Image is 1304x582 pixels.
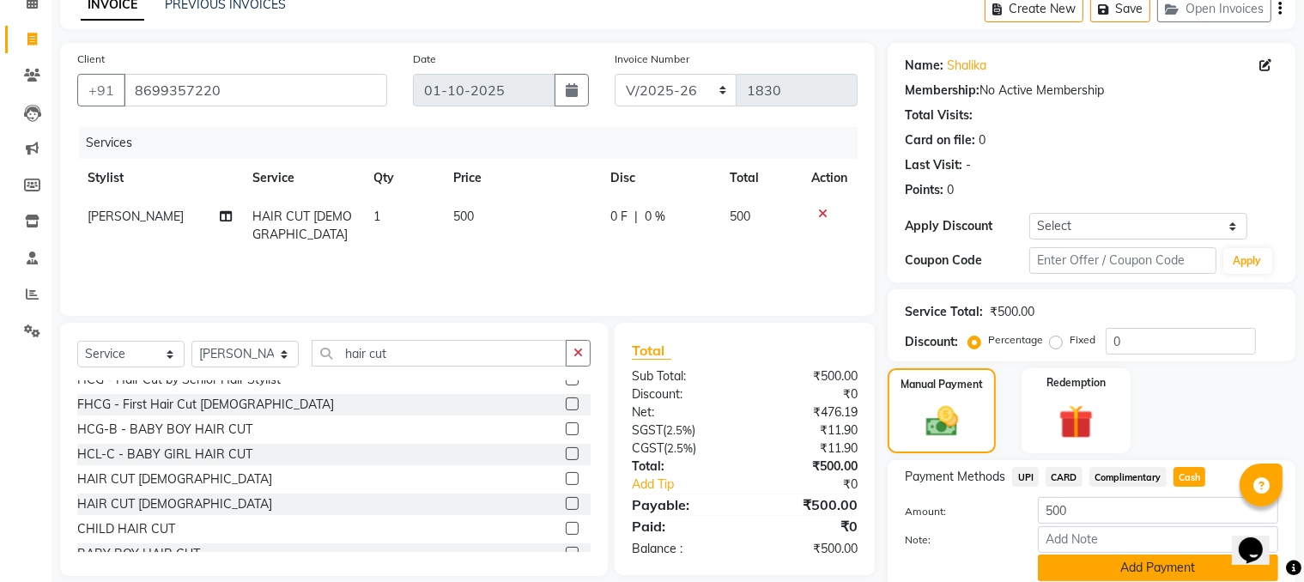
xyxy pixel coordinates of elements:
span: Payment Methods [905,468,1005,486]
th: Price [443,159,600,197]
div: ₹500.00 [745,458,871,476]
span: Cash [1174,467,1206,487]
a: Shalika [947,57,986,75]
span: | [634,208,638,226]
span: 0 F [610,208,628,226]
img: _cash.svg [916,403,969,440]
iframe: chat widget [1232,513,1287,565]
span: [PERSON_NAME] [88,209,184,224]
span: Complimentary [1089,467,1167,487]
th: Qty [363,159,444,197]
span: UPI [1012,467,1039,487]
span: CARD [1046,467,1083,487]
div: HCG - Hair Cut by Senior Hair Stylist [77,371,281,389]
div: ₹11.90 [745,421,871,440]
div: - [966,156,971,174]
input: Search or Scan [312,340,567,367]
div: Discount: [905,333,958,351]
span: CGST [632,440,664,456]
div: ( ) [619,421,745,440]
th: Stylist [77,159,242,197]
div: Total: [619,458,745,476]
th: Total [719,159,801,197]
div: Sub Total: [619,367,745,385]
input: Amount [1038,497,1278,524]
div: Discount: [619,385,745,403]
th: Service [242,159,363,197]
th: Action [801,159,858,197]
div: No Active Membership [905,82,1278,100]
div: ₹500.00 [990,303,1034,321]
div: HAIR CUT [DEMOGRAPHIC_DATA] [77,470,272,488]
label: Manual Payment [901,377,983,392]
span: SGST [632,422,663,438]
div: CHILD HAIR CUT [77,520,175,538]
span: Total [632,342,671,360]
div: ₹0 [745,385,871,403]
img: _gift.svg [1048,401,1104,443]
span: 1 [373,209,380,224]
label: Invoice Number [615,52,689,67]
div: ₹0 [766,476,870,494]
div: Total Visits: [905,106,973,124]
div: Points: [905,181,943,199]
input: Add Note [1038,526,1278,553]
div: ( ) [619,440,745,458]
div: Net: [619,403,745,421]
div: HCL-C - BABY GIRL HAIR CUT [77,446,252,464]
div: FHCG - First Hair Cut [DEMOGRAPHIC_DATA] [77,396,334,414]
label: Percentage [988,332,1043,348]
th: Disc [600,159,719,197]
label: Redemption [1046,375,1106,391]
div: BABY BOY HAIR CUT [77,545,200,563]
span: 0 % [645,208,665,226]
div: Coupon Code [905,252,1029,270]
div: ₹500.00 [745,367,871,385]
div: HAIR CUT [DEMOGRAPHIC_DATA] [77,495,272,513]
div: ₹476.19 [745,403,871,421]
label: Amount: [892,504,1025,519]
div: ₹500.00 [745,540,871,558]
div: Last Visit: [905,156,962,174]
div: Paid: [619,516,745,537]
div: 0 [947,181,954,199]
button: Add Payment [1038,555,1278,581]
input: Search by Name/Mobile/Email/Code [124,74,387,106]
div: Service Total: [905,303,983,321]
div: ₹500.00 [745,494,871,515]
div: Apply Discount [905,217,1029,235]
div: ₹0 [745,516,871,537]
div: Membership: [905,82,980,100]
a: Add Tip [619,476,766,494]
div: Payable: [619,494,745,515]
span: 2.5% [667,441,693,455]
div: Card on file: [905,131,975,149]
button: Apply [1223,248,1272,274]
span: 2.5% [666,423,692,437]
div: 0 [979,131,986,149]
label: Fixed [1070,332,1095,348]
label: Note: [892,532,1025,548]
span: 500 [730,209,750,224]
div: ₹11.90 [745,440,871,458]
span: HAIR CUT [DEMOGRAPHIC_DATA] [252,209,352,242]
div: Balance : [619,540,745,558]
span: 500 [453,209,474,224]
button: +91 [77,74,125,106]
div: HCG-B - BABY BOY HAIR CUT [77,421,252,439]
div: Name: [905,57,943,75]
input: Enter Offer / Coupon Code [1029,247,1216,274]
label: Date [413,52,436,67]
label: Client [77,52,105,67]
div: Services [79,127,870,159]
